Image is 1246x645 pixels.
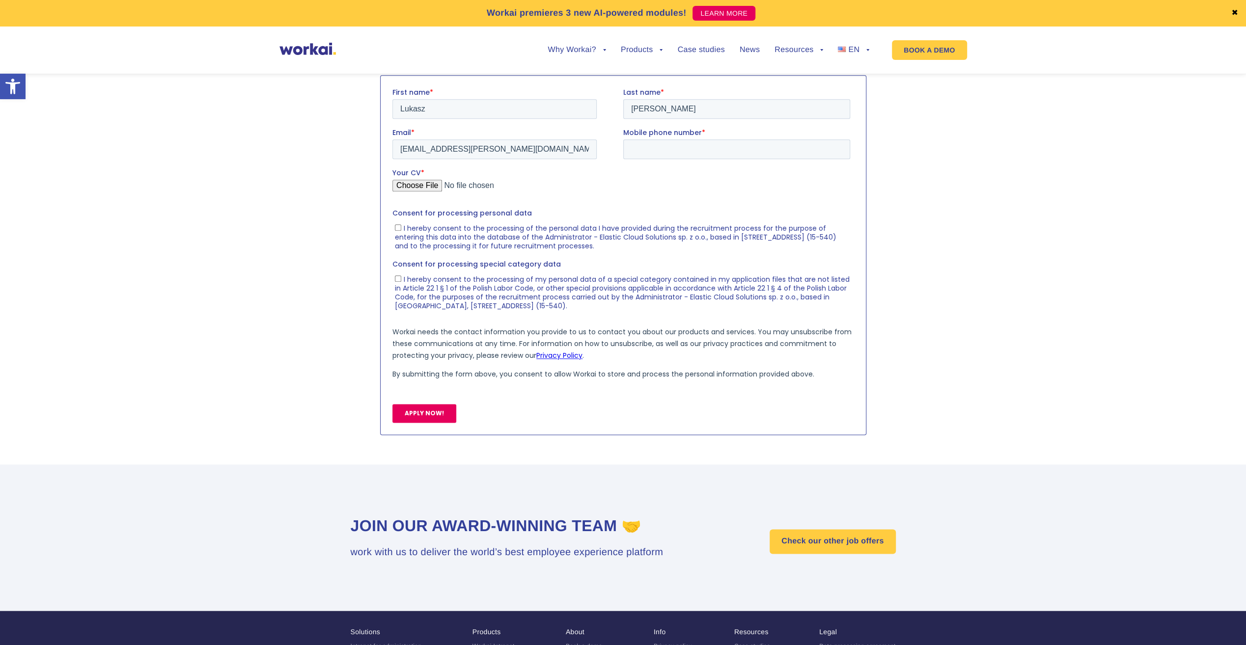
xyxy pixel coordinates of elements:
h2: Join our award-winning team 🤝 [351,515,663,537]
iframe: Form 0 [392,87,854,430]
a: Case studies [677,46,724,54]
a: News [740,46,760,54]
a: Check our other job offers [770,529,895,554]
a: Legal [819,628,837,636]
a: About [566,628,584,636]
span: EN [848,46,859,54]
p: Workai premieres 3 new AI-powered modules! [487,6,687,20]
a: Why Workai? [548,46,606,54]
a: Info [654,628,666,636]
a: BOOK A DEMO [892,40,967,60]
h3: work with us to deliver the world’s best employee experience platform [351,545,663,560]
a: Resources [775,46,823,54]
a: ✖ [1231,9,1238,17]
a: Resources [734,628,769,636]
a: Products [472,628,501,636]
a: Solutions [351,628,380,636]
a: LEARN MORE [692,6,755,21]
a: Products [621,46,663,54]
